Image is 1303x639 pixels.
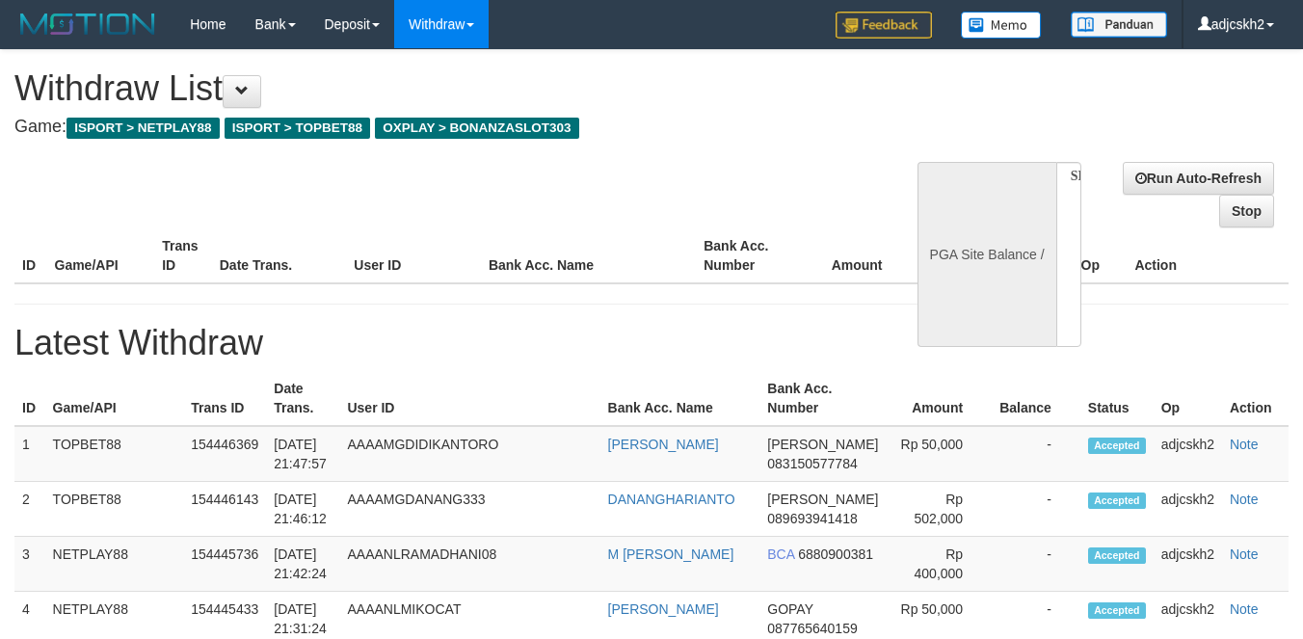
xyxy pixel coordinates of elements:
[767,437,878,452] span: [PERSON_NAME]
[154,228,212,283] th: Trans ID
[14,482,45,537] td: 2
[608,492,735,507] a: DANANGHARIANTO
[183,537,266,592] td: 154445736
[225,118,370,139] span: ISPORT > TOPBET88
[1088,493,1146,509] span: Accepted
[339,482,599,537] td: AAAAMGDANANG333
[992,426,1080,482] td: -
[14,69,849,108] h1: Withdraw List
[266,371,339,426] th: Date Trans.
[888,371,992,426] th: Amount
[1222,371,1289,426] th: Action
[339,537,599,592] td: AAAANLRAMADHANI08
[798,546,873,562] span: 6880900381
[992,371,1080,426] th: Balance
[14,371,45,426] th: ID
[608,601,719,617] a: [PERSON_NAME]
[767,492,878,507] span: [PERSON_NAME]
[14,10,161,39] img: MOTION_logo.png
[888,482,992,537] td: Rp 502,000
[14,537,45,592] td: 3
[1230,546,1259,562] a: Note
[961,12,1042,39] img: Button%20Memo.svg
[47,228,155,283] th: Game/API
[66,118,220,139] span: ISPORT > NETPLAY88
[339,371,599,426] th: User ID
[1154,537,1222,592] td: adjcskh2
[759,371,888,426] th: Bank Acc. Number
[1088,602,1146,619] span: Accepted
[767,456,857,471] span: 083150577784
[346,228,481,283] th: User ID
[266,537,339,592] td: [DATE] 21:42:24
[266,426,339,482] td: [DATE] 21:47:57
[1088,438,1146,454] span: Accepted
[608,437,719,452] a: [PERSON_NAME]
[1123,162,1274,195] a: Run Auto-Refresh
[183,371,266,426] th: Trans ID
[1154,371,1222,426] th: Op
[45,426,184,482] td: TOPBET88
[1071,12,1167,38] img: panduan.png
[917,162,1056,347] div: PGA Site Balance /
[888,537,992,592] td: Rp 400,000
[1219,195,1274,227] a: Stop
[183,426,266,482] td: 154446369
[45,482,184,537] td: TOPBET88
[14,324,1289,362] h1: Latest Withdraw
[888,426,992,482] td: Rp 50,000
[992,537,1080,592] td: -
[608,546,734,562] a: M [PERSON_NAME]
[14,118,849,137] h4: Game:
[14,228,47,283] th: ID
[767,621,857,636] span: 087765640159
[183,482,266,537] td: 154446143
[836,12,932,39] img: Feedback.jpg
[266,482,339,537] td: [DATE] 21:46:12
[1088,547,1146,564] span: Accepted
[600,371,760,426] th: Bank Acc. Name
[1230,437,1259,452] a: Note
[767,601,812,617] span: GOPAY
[1230,492,1259,507] a: Note
[481,228,696,283] th: Bank Acc. Name
[1127,228,1289,283] th: Action
[1154,482,1222,537] td: adjcskh2
[696,228,804,283] th: Bank Acc. Number
[1080,371,1154,426] th: Status
[767,511,857,526] span: 089693941418
[767,546,794,562] span: BCA
[804,228,912,283] th: Amount
[1154,426,1222,482] td: adjcskh2
[339,426,599,482] td: AAAAMGDIDIKANTORO
[992,482,1080,537] td: -
[45,537,184,592] td: NETPLAY88
[375,118,579,139] span: OXPLAY > BONANZASLOT303
[1074,228,1128,283] th: Op
[14,426,45,482] td: 1
[45,371,184,426] th: Game/API
[212,228,347,283] th: Date Trans.
[1230,601,1259,617] a: Note
[912,228,1010,283] th: Balance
